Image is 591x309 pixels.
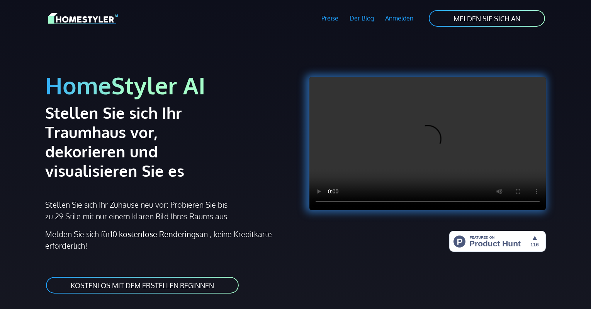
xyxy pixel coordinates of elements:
[316,9,344,27] a: Preise
[385,14,413,22] font: Anmelden
[45,276,239,294] a: KOSTENLOS MIT DEM ERSTELLEN BEGINNEN
[45,229,110,239] font: Melden Sie sich für
[71,281,214,290] font: KOSTENLOS MIT DEM ERSTELLEN BEGINNEN
[110,229,199,239] font: 10 kostenlose Renderings
[45,103,184,180] font: Stellen Sie sich Ihr Traumhaus vor, dekorieren und visualisieren Sie es
[350,14,374,22] font: Der Blog
[428,9,546,27] a: MELDEN SIE SICH AN
[344,9,379,27] a: Der Blog
[449,231,546,252] img: HomeStyler AI – Innenarchitektur leicht gemacht: Ein Klick zum Traumhaus | Product Hunt
[379,9,419,27] a: Anmelden
[45,70,205,100] font: HomeStyler AI
[48,12,118,25] img: HomeStyler AI-Logo
[45,200,229,221] font: Stellen Sie sich Ihr Zuhause neu vor: Probieren Sie bis zu 29 Stile mit nur einem klaren Bild Ihr...
[453,14,520,23] font: MELDEN SIE SICH AN
[321,14,338,22] font: Preise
